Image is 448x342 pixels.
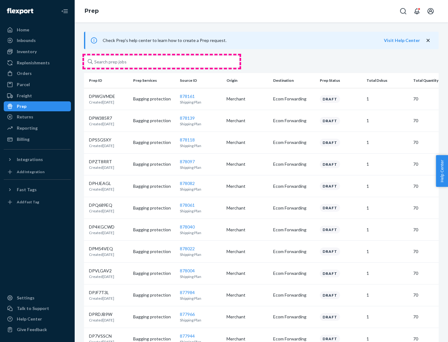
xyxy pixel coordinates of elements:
[17,27,29,33] div: Home
[271,73,317,88] th: Destination
[17,169,44,174] div: Add Integration
[133,118,175,124] p: Bagging protection
[4,47,71,57] a: Inventory
[133,139,175,146] p: Bagging protection
[89,187,114,192] p: Created [DATE]
[84,55,240,68] input: Search prep jobs
[273,336,315,342] p: Ecom Forwarding
[180,246,195,251] a: 878022
[133,292,175,298] p: Bagging protection
[180,296,222,301] p: Shipping Plan
[320,139,340,146] div: Draft
[320,95,340,103] div: Draft
[177,73,224,88] th: Source ID
[89,137,114,143] p: DPS5GSXY
[89,317,114,323] p: Created [DATE]
[133,205,175,211] p: Bagging protection
[4,155,71,164] button: Integrations
[273,118,315,124] p: Ecom Forwarding
[180,143,222,148] p: Shipping Plan
[4,80,71,90] a: Parcel
[180,290,195,295] a: 877984
[133,270,175,276] p: Bagging protection
[180,317,222,323] p: Shipping Plan
[226,118,268,124] p: Merchant
[89,333,114,339] p: DP7VSSCN
[320,182,340,190] div: Draft
[133,227,175,233] p: Bagging protection
[89,296,114,301] p: Created [DATE]
[226,183,268,189] p: Merchant
[397,5,409,17] button: Open Search Box
[366,248,408,255] p: 1
[89,252,114,257] p: Created [DATE]
[4,35,71,45] a: Inbounds
[425,37,431,44] button: close
[4,134,71,144] a: Billing
[180,208,222,214] p: Shipping Plan
[180,165,222,170] p: Shipping Plan
[17,49,37,55] div: Inventory
[320,204,340,212] div: Draft
[436,155,448,187] button: Help Center
[180,99,222,105] p: Shipping Plan
[4,293,71,303] a: Settings
[17,37,36,44] div: Inbounds
[366,139,408,146] p: 1
[17,305,49,312] div: Talk to Support
[317,73,364,88] th: Prep Status
[17,136,30,142] div: Billing
[273,248,315,255] p: Ecom Forwarding
[366,161,408,167] p: 1
[89,99,115,105] p: Created [DATE]
[84,73,131,88] th: Prep ID
[366,205,408,211] p: 1
[273,292,315,298] p: Ecom Forwarding
[17,81,30,88] div: Parcel
[89,165,114,170] p: Created [DATE]
[180,312,195,317] a: 877966
[4,167,71,177] a: Add Integration
[320,313,340,321] div: Draft
[17,326,47,333] div: Give Feedback
[273,270,315,276] p: Ecom Forwarding
[226,205,268,211] p: Merchant
[366,292,408,298] p: 1
[4,58,71,68] a: Replenishments
[180,252,222,257] p: Shipping Plan
[320,291,340,299] div: Draft
[226,227,268,233] p: Merchant
[133,336,175,342] p: Bagging protection
[366,96,408,102] p: 1
[180,137,195,142] a: 878118
[226,292,268,298] p: Merchant
[89,311,114,317] p: DPRDJB9W
[89,268,114,274] p: DPVLGAV2
[4,25,71,35] a: Home
[133,161,175,167] p: Bagging protection
[58,5,71,17] button: Close Navigation
[366,314,408,320] p: 1
[320,247,340,255] div: Draft
[17,199,39,205] div: Add Fast Tag
[4,112,71,122] a: Returns
[89,93,115,99] p: DPWGVMDE
[366,227,408,233] p: 1
[366,336,408,342] p: 1
[320,270,340,277] div: Draft
[273,205,315,211] p: Ecom Forwarding
[180,230,222,235] p: Shipping Plan
[4,325,71,335] button: Give Feedback
[180,94,195,99] a: 878161
[411,5,423,17] button: Open notifications
[17,103,26,109] div: Prep
[133,248,175,255] p: Bagging protection
[226,248,268,255] p: Merchant
[17,60,50,66] div: Replenishments
[4,68,71,78] a: Orders
[89,246,114,252] p: DPM54VEQ
[80,2,104,20] ol: breadcrumbs
[17,187,37,193] div: Fast Tags
[273,227,315,233] p: Ecom Forwarding
[89,121,114,127] p: Created [DATE]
